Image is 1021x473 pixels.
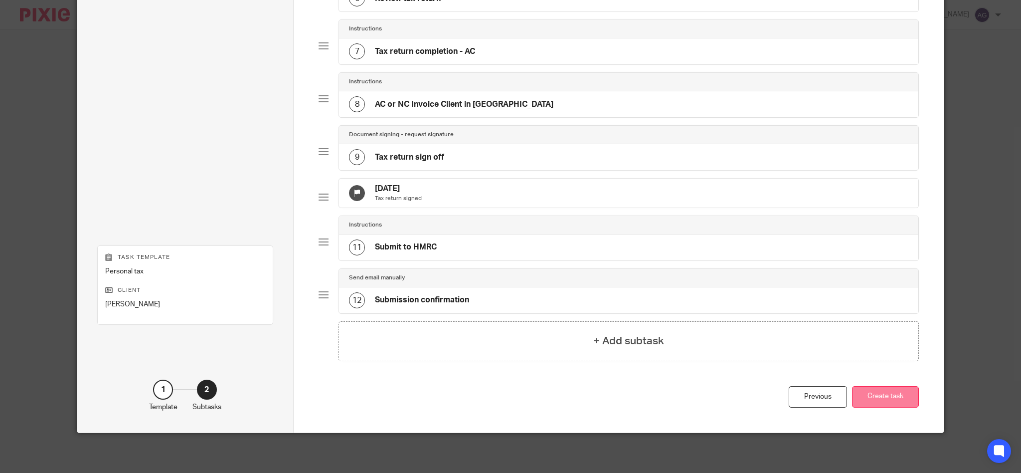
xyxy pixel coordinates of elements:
h4: Send email manually [349,274,405,282]
button: Create task [852,386,919,408]
h4: Instructions [349,78,382,86]
p: Client [105,286,266,294]
h4: Submission confirmation [375,295,469,305]
h4: AC or NC Invoice Client in [GEOGRAPHIC_DATA] [375,99,553,110]
div: 12 [349,292,365,308]
h4: Tax return sign off [375,152,444,163]
div: Previous [789,386,847,408]
div: 7 [349,43,365,59]
div: 9 [349,149,365,165]
p: Template [149,402,177,412]
div: 11 [349,239,365,255]
p: [PERSON_NAME] [105,299,266,309]
div: 2 [197,380,217,400]
h4: Instructions [349,25,382,33]
h4: Instructions [349,221,382,229]
p: Subtasks [192,402,221,412]
h4: Tax return completion - AC [375,46,475,57]
div: 8 [349,96,365,112]
h4: Submit to HMRC [375,242,437,252]
p: Personal tax [105,266,266,276]
h4: Document signing - request signature [349,131,454,139]
p: Tax return signed [375,195,422,203]
h4: + Add subtask [593,333,664,349]
h4: [DATE] [375,184,422,194]
div: 1 [153,380,173,400]
p: Task template [105,253,266,261]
